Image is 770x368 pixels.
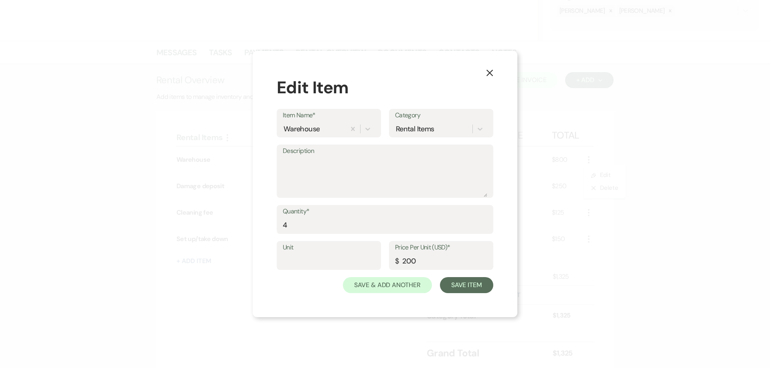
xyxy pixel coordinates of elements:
div: Edit Item [277,75,493,100]
label: Unit [283,242,375,253]
label: Description [283,145,487,157]
button: Save Item [440,277,493,293]
div: $ [395,256,399,267]
div: Rental Items [396,124,434,135]
label: Item Name* [283,110,375,121]
button: Save & Add Another [343,277,432,293]
label: Category [395,110,487,121]
div: Warehouse [284,124,320,135]
label: Quantity* [283,206,487,217]
label: Price Per Unit (USD)* [395,242,487,253]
